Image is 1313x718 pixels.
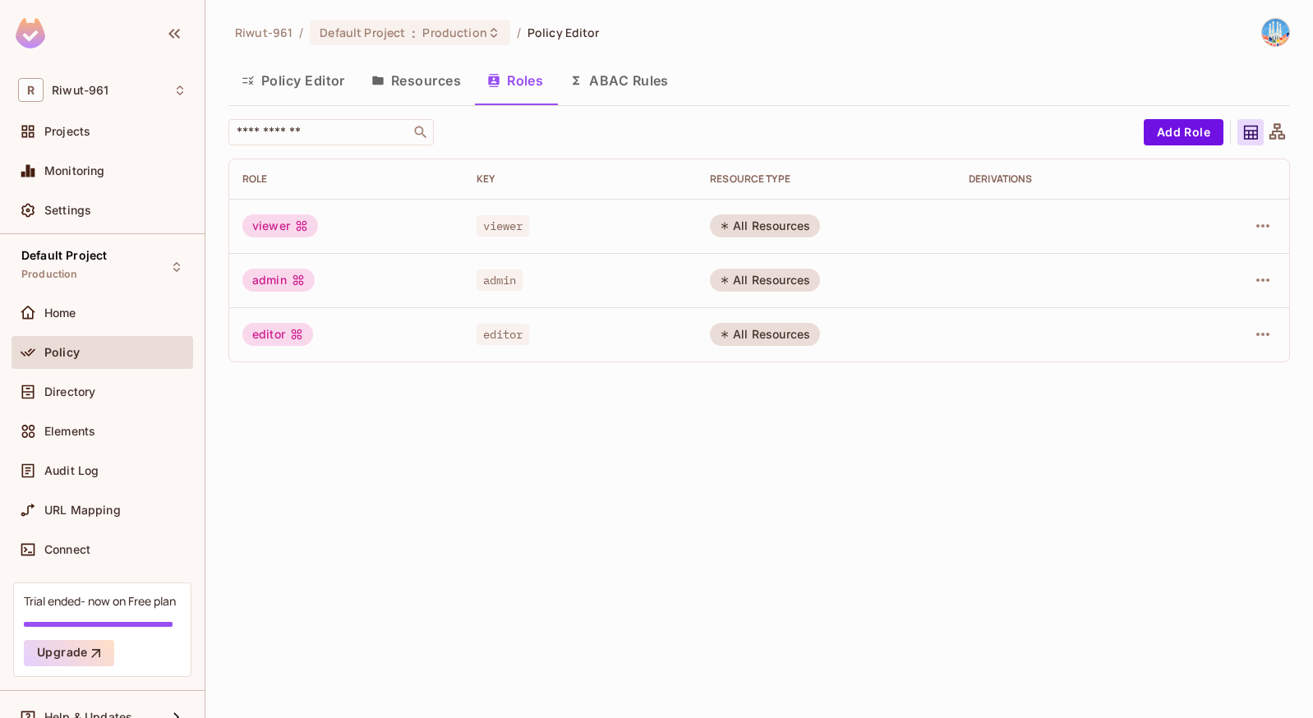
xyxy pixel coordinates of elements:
[44,543,90,556] span: Connect
[44,164,105,177] span: Monitoring
[517,25,521,40] li: /
[358,60,474,101] button: Resources
[24,640,114,666] button: Upgrade
[242,323,313,346] div: editor
[44,385,95,398] span: Directory
[710,323,820,346] div: All Resources
[44,346,80,359] span: Policy
[24,593,176,609] div: Trial ended- now on Free plan
[235,25,293,40] span: the active workspace
[16,18,45,48] img: SReyMgAAAABJRU5ErkJggg==
[242,173,450,186] div: Role
[44,306,76,320] span: Home
[228,60,358,101] button: Policy Editor
[242,269,315,292] div: admin
[320,25,405,40] span: Default Project
[710,214,820,237] div: All Resources
[299,25,303,40] li: /
[477,173,684,186] div: Key
[477,215,530,237] span: viewer
[556,60,682,101] button: ABAC Rules
[1262,19,1289,46] img: Riwut
[44,425,95,438] span: Elements
[710,173,942,186] div: RESOURCE TYPE
[474,60,556,101] button: Roles
[21,268,78,281] span: Production
[477,269,523,291] span: admin
[1144,119,1223,145] button: Add Role
[477,324,530,345] span: editor
[528,25,600,40] span: Policy Editor
[21,249,107,262] span: Default Project
[44,504,121,517] span: URL Mapping
[18,78,44,102] span: R
[44,464,99,477] span: Audit Log
[710,269,820,292] div: All Resources
[969,173,1177,186] div: Derivations
[52,84,108,97] span: Workspace: Riwut-961
[411,26,417,39] span: :
[242,214,318,237] div: viewer
[422,25,486,40] span: Production
[44,125,90,138] span: Projects
[44,204,91,217] span: Settings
